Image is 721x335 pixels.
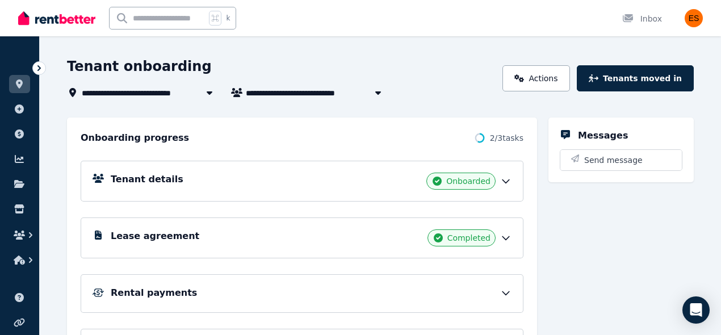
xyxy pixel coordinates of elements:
h5: Tenant details [111,173,183,186]
span: Onboarded [446,175,491,187]
img: Evangeline Samoilov [685,9,703,27]
img: Rental Payments [93,288,104,297]
a: Actions [502,65,570,91]
h2: Onboarding progress [81,131,189,145]
h1: Tenant onboarding [67,57,212,76]
span: 2 / 3 tasks [490,132,523,144]
button: Send message [560,150,682,170]
div: Open Intercom Messenger [682,296,710,324]
div: Inbox [622,13,662,24]
span: k [226,14,230,23]
span: Send message [584,154,643,166]
span: Completed [447,232,491,244]
h5: Rental payments [111,286,197,300]
img: RentBetter [18,10,95,27]
h5: Lease agreement [111,229,199,243]
h5: Messages [578,129,628,143]
button: Tenants moved in [577,65,694,91]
